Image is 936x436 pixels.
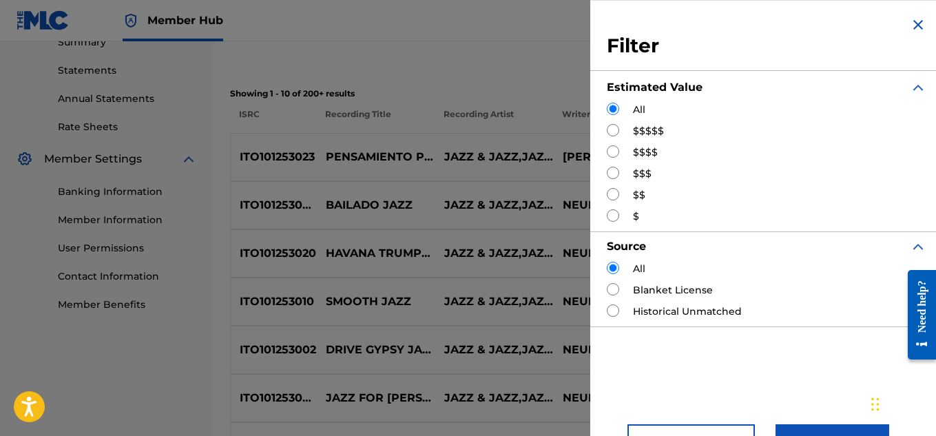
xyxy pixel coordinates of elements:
[58,298,197,312] a: Member Benefits
[867,370,936,436] iframe: Chat Widget
[231,197,317,214] p: ITO101253007
[317,293,435,310] p: SMOOTH JAZZ
[123,12,139,29] img: Top Rightsholder
[58,185,197,199] a: Banking Information
[910,79,926,96] img: expand
[58,120,197,134] a: Rate Sheets
[317,197,435,214] p: BAILADO JAZZ
[44,151,142,167] span: Member Settings
[17,10,70,30] img: MLC Logo
[147,12,223,28] span: Member Hub
[435,149,554,165] p: JAZZ & JAZZ,JAZZ & JAZZ
[633,283,713,298] label: Blanket License
[58,269,197,284] a: Contact Information
[231,149,317,165] p: ITO101253023
[317,245,435,262] p: HAVANA TRUMPET SONGS
[633,145,658,160] label: $$$$
[867,370,936,436] div: Widżet czatu
[58,35,197,50] a: Summary
[230,87,919,100] p: Showing 1 - 10 of 200+ results
[607,240,646,253] strong: Source
[554,342,672,358] p: NEUROMANCER
[910,17,926,33] img: close
[897,260,936,371] iframe: Resource Center
[633,262,645,276] label: All
[231,293,317,310] p: ITO101253010
[554,390,672,406] p: NEUROMANCER
[435,108,553,133] p: Recording Artist
[435,390,554,406] p: JAZZ & JAZZ,JAZZ & JAZZ
[554,149,672,165] p: [PERSON_NAME] [PERSON_NAME] [PERSON_NAME] LAW [PERSON_NAME] [PERSON_NAME] [PERSON_NAME] [PERSON_N...
[633,304,742,319] label: Historical Unmatched
[910,238,926,255] img: expand
[607,34,926,59] h3: Filter
[633,188,645,203] label: $$
[554,293,672,310] p: NEUROMANCER
[553,108,672,133] p: Writer(s)
[633,209,639,224] label: $
[435,197,554,214] p: JAZZ & JAZZ,JAZZ & JAZZ
[231,390,317,406] p: ITO101253009
[231,342,317,358] p: ITO101253002
[180,151,197,167] img: expand
[317,390,435,406] p: JAZZ FOR [PERSON_NAME]
[317,342,435,358] p: DRIVE GYPSY JAZZ
[633,167,652,181] label: $$$
[317,149,435,165] p: PENSAMIENTO POSITIVO
[435,342,554,358] p: JAZZ & JAZZ,JAZZ & JAZZ
[607,81,703,94] strong: Estimated Value
[58,241,197,256] a: User Permissions
[58,63,197,78] a: Statements
[633,124,664,138] label: $$$$$
[58,213,197,227] a: Member Information
[230,108,315,133] p: ISRC
[17,151,33,167] img: Member Settings
[554,197,672,214] p: NEUROMANCER
[231,245,317,262] p: ITO101253020
[435,245,554,262] p: JAZZ & JAZZ,JAZZ & JAZZ
[871,384,880,425] div: Przeciągnij
[554,245,672,262] p: NEUROMANCER
[633,103,645,117] label: All
[435,293,554,310] p: JAZZ & JAZZ,JAZZ & JAZZ
[58,92,197,106] a: Annual Statements
[315,108,434,133] p: Recording Title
